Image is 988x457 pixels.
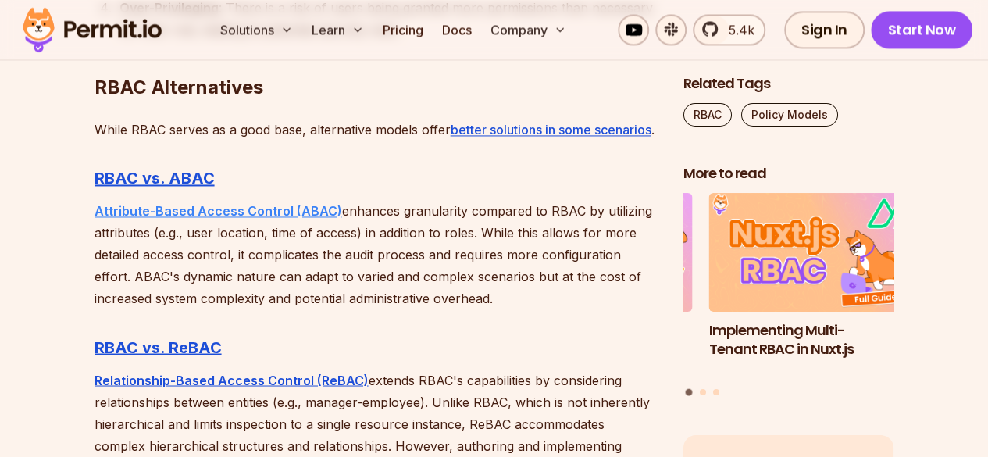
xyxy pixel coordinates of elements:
[741,104,838,127] a: Policy Models
[95,169,215,187] a: RBAC vs. ABAC
[683,104,732,127] a: RBAC
[871,11,973,48] a: Start Now
[95,200,658,309] p: enhances granularity compared to RBAC by utilizing attributes (e.g., user location, time of acces...
[95,76,263,98] strong: RBAC Alternatives
[693,14,765,45] a: 5.4k
[305,14,370,45] button: Learn
[713,389,719,395] button: Go to slide 3
[376,14,430,45] a: Pricing
[719,20,754,39] span: 5.4k
[95,337,222,356] a: RBAC vs. ReBAC
[683,75,894,95] h2: Related Tags
[95,119,658,141] p: While RBAC serves as a good base, alternative models offer .
[451,122,651,137] a: better solutions in some scenarios
[436,14,478,45] a: Docs
[709,194,920,312] img: Implementing Multi-Tenant RBAC in Nuxt.js
[95,203,342,219] a: Attribute-Based Access Control (ABAC)
[214,14,299,45] button: Solutions
[683,194,894,398] div: Posts
[16,3,169,56] img: Permit logo
[700,389,706,395] button: Go to slide 2
[482,321,693,379] h3: Policy-Based Access Control (PBAC) Isn’t as Great as You Think
[95,372,369,387] a: Relationship-Based Access Control (ReBAC)
[784,11,865,48] a: Sign In
[482,194,693,380] li: 3 of 3
[484,14,572,45] button: Company
[709,194,920,380] li: 1 of 3
[683,165,894,184] h2: More to read
[686,389,693,396] button: Go to slide 1
[709,321,920,360] h3: Implementing Multi-Tenant RBAC in Nuxt.js
[709,194,920,380] a: Implementing Multi-Tenant RBAC in Nuxt.jsImplementing Multi-Tenant RBAC in Nuxt.js
[482,194,693,312] img: Policy-Based Access Control (PBAC) Isn’t as Great as You Think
